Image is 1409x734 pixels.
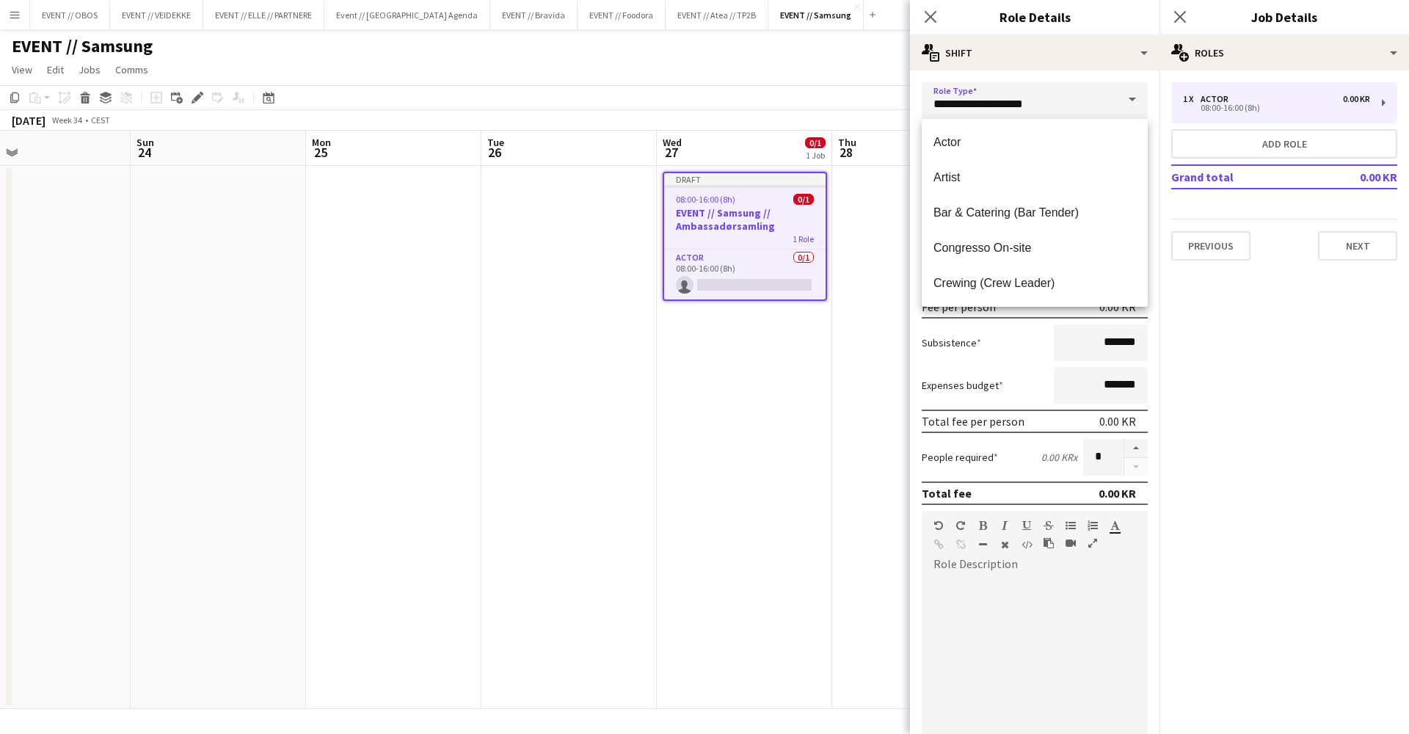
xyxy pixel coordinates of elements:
[955,520,966,531] button: Redo
[490,1,578,29] button: EVENT // Bravida
[836,144,856,161] span: 28
[1022,539,1032,550] button: HTML Code
[1318,231,1397,261] button: Next
[922,451,998,464] label: People required
[203,1,324,29] button: EVENT // ELLE // PARTNERE
[933,241,1136,255] span: Congresso On-site
[660,144,682,161] span: 27
[933,170,1136,184] span: Artist
[79,63,101,76] span: Jobs
[805,137,826,148] span: 0/1
[977,539,988,550] button: Horizontal Line
[1124,439,1148,458] button: Increase
[73,60,106,79] a: Jobs
[1044,520,1054,531] button: Strikethrough
[1022,520,1032,531] button: Underline
[485,144,504,161] span: 26
[134,144,154,161] span: 24
[109,60,154,79] a: Comms
[1099,486,1136,501] div: 0.00 KR
[1171,129,1397,159] button: Add role
[1171,165,1311,189] td: Grand total
[933,520,944,531] button: Undo
[30,1,110,29] button: EVENT // OBOS
[48,115,85,126] span: Week 34
[910,35,1159,70] div: Shift
[1171,231,1250,261] button: Previous
[1159,35,1409,70] div: Roles
[768,1,864,29] button: EVENT // Samsung
[487,136,504,149] span: Tue
[664,250,826,299] app-card-role: Actor0/108:00-16:00 (8h)
[922,299,996,314] div: Fee per person
[41,60,70,79] a: Edit
[663,136,682,149] span: Wed
[12,35,153,57] h1: EVENT // Samsung
[977,520,988,531] button: Bold
[664,173,826,185] div: Draft
[91,115,110,126] div: CEST
[1099,414,1136,429] div: 0.00 KR
[1088,520,1098,531] button: Ordered List
[6,60,38,79] a: View
[312,136,331,149] span: Mon
[666,1,768,29] button: EVENT // Atea // TP2B
[1088,537,1098,549] button: Fullscreen
[664,206,826,233] h3: EVENT // Samsung // Ambassadørsamling
[1343,94,1370,104] div: 0.00 KR
[12,113,45,128] div: [DATE]
[933,206,1136,219] span: Bar & Catering (Bar Tender)
[310,144,331,161] span: 25
[1201,94,1234,104] div: Actor
[12,63,32,76] span: View
[324,1,490,29] button: Event // [GEOGRAPHIC_DATA] Agenda
[1066,537,1076,549] button: Insert video
[806,150,825,161] div: 1 Job
[1110,520,1120,531] button: Text Color
[1099,299,1136,314] div: 0.00 KR
[838,136,856,149] span: Thu
[1159,7,1409,26] h3: Job Details
[1000,520,1010,531] button: Italic
[922,414,1024,429] div: Total fee per person
[1066,520,1076,531] button: Unordered List
[115,63,148,76] span: Comms
[578,1,666,29] button: EVENT // Foodora
[922,336,981,349] label: Subsistence
[933,276,1136,290] span: Crewing (Crew Leader)
[793,194,814,205] span: 0/1
[663,172,827,301] app-job-card: Draft08:00-16:00 (8h)0/1EVENT // Samsung // Ambassadørsamling1 RoleActor0/108:00-16:00 (8h)
[922,486,972,501] div: Total fee
[1041,451,1077,464] div: 0.00 KR x
[910,7,1159,26] h3: Role Details
[47,63,64,76] span: Edit
[1183,104,1370,112] div: 08:00-16:00 (8h)
[1183,94,1201,104] div: 1 x
[1000,539,1010,550] button: Clear Formatting
[1311,165,1397,189] td: 0.00 KR
[136,136,154,149] span: Sun
[676,194,735,205] span: 08:00-16:00 (8h)
[922,379,1003,392] label: Expenses budget
[1044,537,1054,549] button: Paste as plain text
[793,233,814,244] span: 1 Role
[933,135,1136,149] span: Actor
[110,1,203,29] button: EVENT // VEIDEKKE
